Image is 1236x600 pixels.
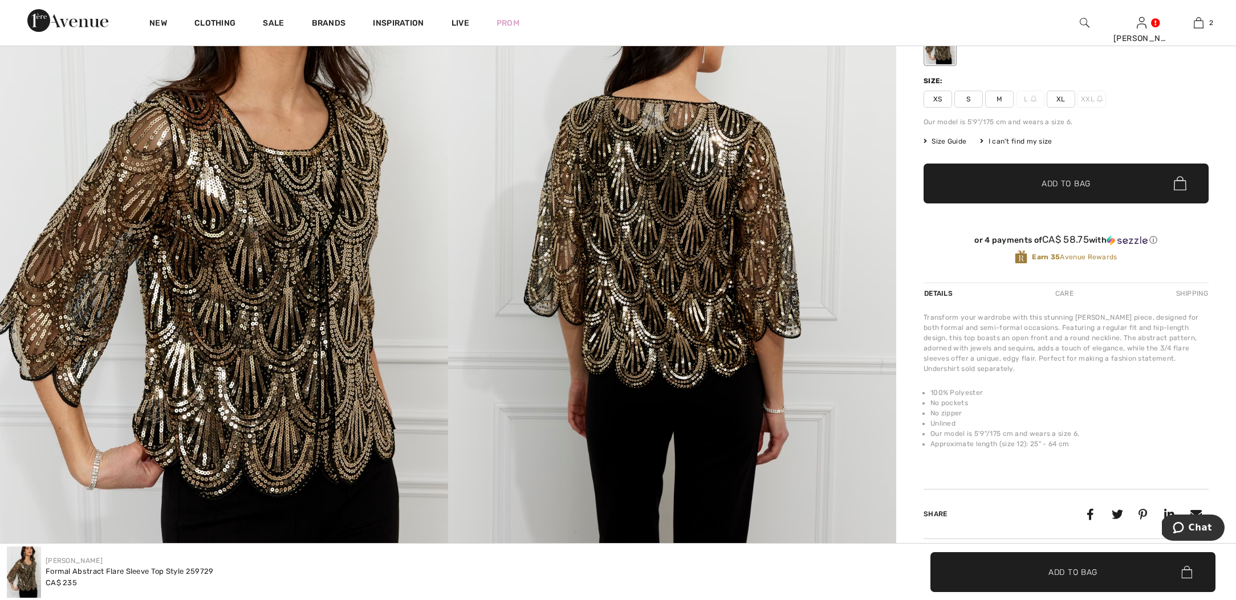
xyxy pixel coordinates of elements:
[46,566,214,577] div: Formal Abstract Flare Sleeve Top Style 259729
[930,428,1209,439] li: Our model is 5'9"/175 cm and wears a size 6.
[7,546,41,598] img: Formal Abstract Flare Sleeve Top Style 259729
[1032,253,1060,261] strong: Earn 35
[924,136,966,146] span: Size Guide
[925,22,955,64] div: Black/Gold
[1137,17,1146,28] a: Sign In
[149,18,167,30] a: New
[985,91,1014,108] span: M
[924,91,952,108] span: XS
[924,117,1209,127] div: Our model is 5'9"/175 cm and wears a size 6.
[1173,283,1209,304] div: Shipping
[1032,252,1117,262] span: Avenue Rewards
[497,17,519,29] a: Prom
[930,552,1215,592] button: Add to Bag
[46,578,77,587] span: CA$ 235
[1016,91,1044,108] span: L
[924,510,948,518] span: Share
[930,418,1209,428] li: Unlined
[930,387,1209,398] li: 100% Polyester
[1047,91,1075,108] span: XL
[1162,515,1225,543] iframe: Opens a widget where you can chat to one of our agents
[1194,16,1204,30] img: My Bag
[373,18,424,30] span: Inspiration
[1042,234,1089,245] span: CA$ 58.75
[1015,250,1027,265] img: Avenue Rewards
[930,398,1209,408] li: No pockets
[954,91,983,108] span: S
[1209,18,1213,28] span: 2
[1046,283,1083,304] div: Care
[1113,32,1169,44] div: [PERSON_NAME]
[924,164,1209,203] button: Add to Bag
[1080,16,1089,30] img: search the website
[1048,566,1097,578] span: Add to Bag
[1078,91,1106,108] span: XXL
[1170,16,1226,30] a: 2
[930,439,1209,449] li: Approximate length (size 12): 25" - 64 cm
[312,18,346,30] a: Brands
[194,18,235,30] a: Clothing
[924,234,1209,246] div: or 4 payments of with
[1031,96,1036,101] img: ring-m.svg
[27,9,108,32] img: 1ère Avenue
[1174,176,1186,191] img: Bag.svg
[924,283,956,304] div: Details
[1137,16,1146,30] img: My Info
[924,76,945,86] div: Size:
[1097,96,1103,101] img: ring-m.svg
[930,408,1209,418] li: No zipper
[924,312,1209,374] div: Transform your wardrobe with this stunning [PERSON_NAME] piece, designed for both formal and semi...
[924,234,1209,250] div: or 4 payments ofCA$ 58.75withSezzle Click to learn more about Sezzle
[980,136,1052,146] div: I can't find my size
[1107,235,1148,246] img: Sezzle
[46,557,103,565] a: [PERSON_NAME]
[1042,177,1091,189] span: Add to Bag
[452,17,469,29] a: Live
[1181,566,1192,578] img: Bag.svg
[263,18,284,30] a: Sale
